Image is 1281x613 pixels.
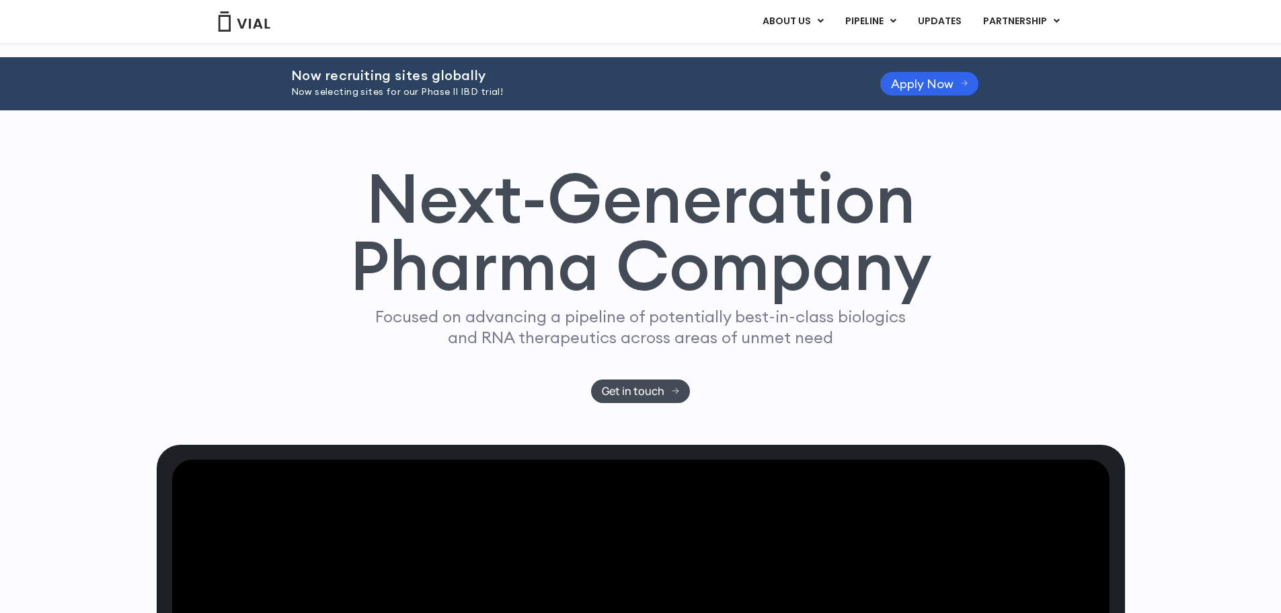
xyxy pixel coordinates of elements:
[370,306,912,348] p: Focused on advancing a pipeline of potentially best-in-class biologics and RNA therapeutics acros...
[291,68,847,83] h2: Now recruiting sites globally
[217,11,271,32] img: Vial Logo
[880,72,979,96] a: Apply Now
[891,79,954,89] span: Apply Now
[291,85,847,100] p: Now selecting sites for our Phase II IBD trial!
[591,380,690,403] a: Get in touch
[972,10,1071,33] a: PARTNERSHIPMenu Toggle
[752,10,834,33] a: ABOUT USMenu Toggle
[834,10,906,33] a: PIPELINEMenu Toggle
[602,386,664,396] span: Get in touch
[907,10,972,33] a: UPDATES
[350,164,932,300] h1: Next-Generation Pharma Company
